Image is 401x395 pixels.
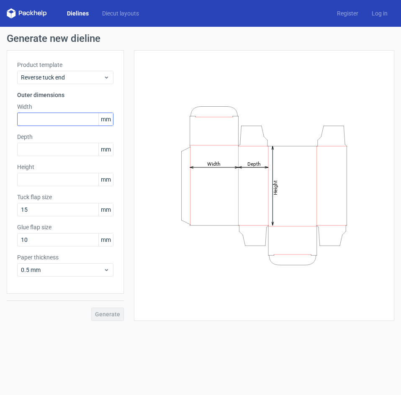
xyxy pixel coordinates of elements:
label: Product template [17,61,113,69]
span: mm [98,233,113,246]
span: mm [98,113,113,126]
a: Register [330,9,365,18]
label: Width [17,103,113,111]
label: Paper thickness [17,253,113,262]
label: Tuck flap size [17,193,113,201]
tspan: Height [272,180,278,195]
label: Depth [17,133,113,141]
h3: Outer dimensions [17,91,113,99]
label: Glue flap size [17,223,113,231]
label: Height [17,163,113,171]
h1: Generate new dieline [7,33,394,44]
tspan: Depth [247,161,261,167]
a: Diecut layouts [95,9,146,18]
span: 0.5 mm [21,266,103,274]
a: Log in [365,9,394,18]
tspan: Width [207,161,221,167]
span: mm [98,143,113,156]
a: Dielines [60,9,95,18]
span: Reverse tuck end [21,73,103,82]
span: mm [98,173,113,186]
span: mm [98,203,113,216]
